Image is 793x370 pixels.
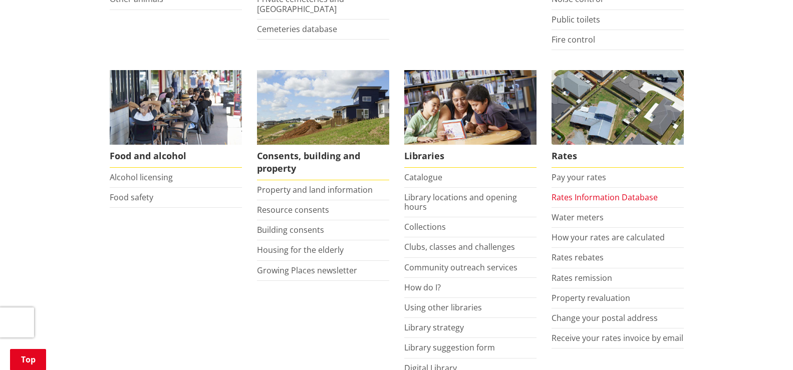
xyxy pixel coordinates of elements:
[552,34,595,45] a: Fire control
[552,292,630,303] a: Property revaluation
[404,70,537,145] img: Waikato District Council libraries
[404,342,495,353] a: Library suggestion form
[552,232,665,243] a: How your rates are calculated
[552,312,658,323] a: Change your postal address
[404,221,446,232] a: Collections
[110,192,153,203] a: Food safety
[404,241,515,252] a: Clubs, classes and challenges
[552,14,600,25] a: Public toilets
[552,145,684,168] span: Rates
[10,349,46,370] a: Top
[404,145,537,168] span: Libraries
[552,272,612,283] a: Rates remission
[404,262,517,273] a: Community outreach services
[110,70,242,168] a: Food and Alcohol in the Waikato Food and alcohol
[404,70,537,168] a: Library membership is free to everyone who lives in the Waikato district. Libraries
[552,332,683,343] a: Receive your rates invoice by email
[257,265,357,276] a: Growing Places newsletter
[404,172,442,183] a: Catalogue
[257,204,329,215] a: Resource consents
[404,282,441,293] a: How do I?
[552,252,604,263] a: Rates rebates
[552,212,604,223] a: Water meters
[404,302,482,313] a: Using other libraries
[552,70,684,145] img: Rates-thumbnail
[257,184,373,195] a: Property and land information
[404,192,517,212] a: Library locations and opening hours
[552,172,606,183] a: Pay your rates
[110,172,173,183] a: Alcohol licensing
[257,244,344,255] a: Housing for the elderly
[257,70,389,145] img: Land and property thumbnail
[552,192,658,203] a: Rates Information Database
[257,224,324,235] a: Building consents
[257,145,389,180] span: Consents, building and property
[110,70,242,145] img: Food and Alcohol in the Waikato
[257,70,389,180] a: New Pokeno housing development Consents, building and property
[257,24,337,35] a: Cemeteries database
[404,322,464,333] a: Library strategy
[747,328,783,364] iframe: Messenger Launcher
[552,70,684,168] a: Pay your rates online Rates
[110,145,242,168] span: Food and alcohol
